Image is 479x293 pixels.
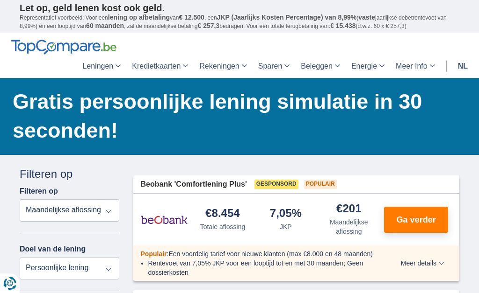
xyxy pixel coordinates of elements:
div: Maandelijkse aflossing [321,217,377,236]
a: Sparen [253,55,296,78]
span: Populair [304,180,337,189]
span: 60 maanden [86,22,124,29]
div: JKP [280,222,292,231]
p: Representatief voorbeeld: Voor een van , een ( jaarlijkse debetrentevoet van 8,99%) en een loopti... [20,14,459,30]
span: € 15.438 [330,22,356,29]
button: Meer details [394,259,452,267]
img: product.pl.alt Beobank [141,208,188,231]
a: nl [452,55,473,78]
span: lening op afbetaling [108,14,170,21]
span: Beobank 'Comfortlening Plus' [141,179,247,190]
a: Kredietkaarten [126,55,194,78]
span: € 257,3 [197,22,219,29]
a: Beleggen [295,55,346,78]
a: Leningen [77,55,126,78]
span: vaste [358,14,375,21]
div: Filteren op [20,166,119,182]
div: €8.454 [205,208,239,220]
div: 7,05% [270,208,302,220]
button: Ga verder [384,207,448,233]
span: Een voordelig tarief voor nieuwe klanten (max €8.000 en 48 maanden) [168,250,373,258]
span: JKP (Jaarlijks Kosten Percentage) van 8,99% [217,14,357,21]
div: Totale aflossing [200,222,246,231]
div: €201 [336,203,361,216]
a: Rekeningen [194,55,252,78]
img: TopCompare [11,40,116,55]
p: Let op, geld lenen kost ook geld. [20,2,459,14]
label: Filteren op [20,187,58,195]
span: Populair [141,250,167,258]
h1: Gratis persoonlijke lening simulatie in 30 seconden! [13,87,459,145]
span: Meer details [401,260,445,266]
span: Gesponsord [254,180,298,189]
a: Energie [346,55,390,78]
a: Meer Info [390,55,441,78]
label: Doel van de lening [20,245,86,253]
li: Rentevoet van 7,05% JKP voor een looptijd tot en met 30 maanden; Geen dossierkosten [148,258,381,277]
div: : [133,249,388,258]
span: Ga verder [397,216,436,224]
span: € 12.500 [179,14,204,21]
